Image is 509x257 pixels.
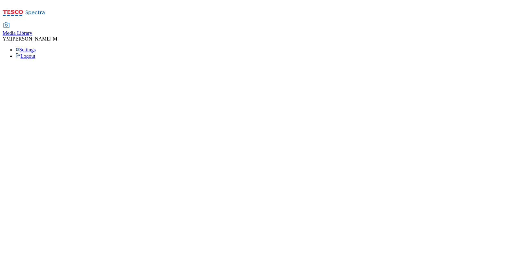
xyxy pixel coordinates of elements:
a: Media Library [3,23,32,36]
span: Media Library [3,30,32,36]
span: YM [3,36,11,42]
span: [PERSON_NAME] M [11,36,57,42]
a: Logout [15,53,35,59]
a: Settings [15,47,36,52]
